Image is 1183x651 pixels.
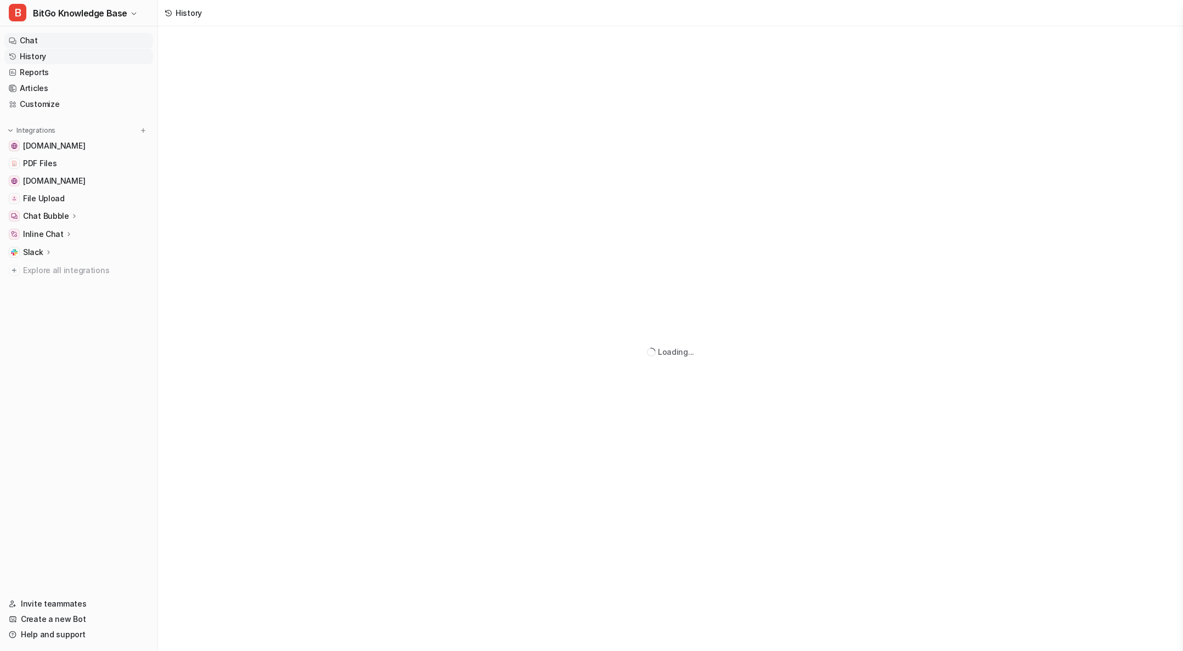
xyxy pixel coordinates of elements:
img: Inline Chat [11,231,18,237]
a: PDF FilesPDF Files [4,156,153,171]
div: Loading... [658,346,694,358]
img: developers.bitgo.com [11,178,18,184]
a: Invite teammates [4,596,153,612]
a: Create a new Bot [4,612,153,627]
img: File Upload [11,195,18,202]
span: [DOMAIN_NAME] [23,140,85,151]
span: [DOMAIN_NAME] [23,176,85,186]
img: PDF Files [11,160,18,167]
p: Chat Bubble [23,211,69,222]
p: Inline Chat [23,229,64,240]
a: Chat [4,33,153,48]
span: PDF Files [23,158,57,169]
a: Reports [4,65,153,80]
span: Explore all integrations [23,262,149,279]
button: Integrations [4,125,59,136]
a: www.bitgo.com[DOMAIN_NAME] [4,138,153,154]
span: B [9,4,26,21]
a: History [4,49,153,64]
p: Integrations [16,126,55,135]
img: expand menu [7,127,14,134]
a: Explore all integrations [4,263,153,278]
div: History [176,7,202,19]
span: File Upload [23,193,65,204]
img: Chat Bubble [11,213,18,219]
span: BitGo Knowledge Base [33,5,127,21]
a: Help and support [4,627,153,642]
a: File UploadFile Upload [4,191,153,206]
a: Customize [4,97,153,112]
a: Articles [4,81,153,96]
img: Slack [11,249,18,256]
img: menu_add.svg [139,127,147,134]
img: explore all integrations [9,265,20,276]
p: Slack [23,247,43,258]
a: developers.bitgo.com[DOMAIN_NAME] [4,173,153,189]
img: www.bitgo.com [11,143,18,149]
